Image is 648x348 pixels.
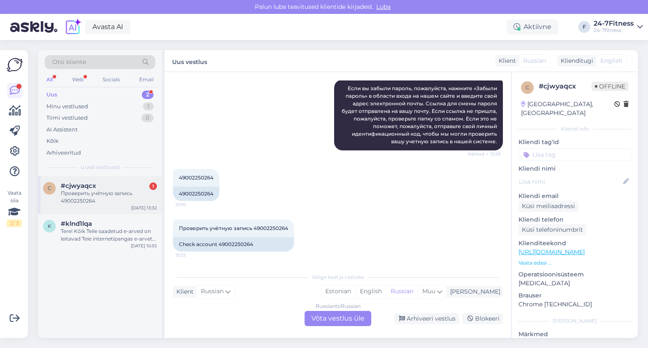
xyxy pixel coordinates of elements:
span: Muu [422,287,435,295]
div: 1 [143,102,154,111]
img: explore-ai [64,18,82,36]
p: Chrome [TECHNICAL_ID] [518,300,631,309]
div: Russian [386,285,418,298]
div: Võta vestlus üle [305,311,371,326]
span: Offline [591,82,629,91]
div: [PERSON_NAME] [447,287,500,296]
span: #cjwyaqcx [61,182,96,190]
div: 24-7Fitness [594,20,634,27]
div: Arhiveeritud [46,149,81,157]
p: Operatsioonisüsteem [518,270,631,279]
label: Uus vestlus [172,55,207,67]
p: Vaata edasi ... [518,259,631,267]
div: Estonian [321,285,355,298]
div: [PERSON_NAME] [518,317,631,325]
div: Kliendi info [518,125,631,133]
a: 24-7Fitness24-7fitness [594,20,643,34]
p: Kliendi nimi [518,164,631,173]
div: English [355,285,386,298]
span: Otsi kliente [52,58,86,67]
div: 2 [142,91,154,99]
div: Valige keel ja vastake [173,273,503,281]
span: c [48,185,51,191]
div: Socials [101,74,121,85]
a: Avasta AI [85,20,130,34]
span: Russian [201,287,224,296]
p: Kliendi telefon [518,215,631,224]
span: k [48,223,51,229]
span: Проверить учётную запись 49002250264 [179,225,288,231]
span: Uued vestlused [81,163,120,171]
div: Email [138,74,155,85]
div: 1 [149,182,157,190]
span: c [526,84,529,91]
div: [DATE] 10:55 [131,243,157,249]
div: 0 [141,114,154,122]
span: 13:32 [175,252,207,258]
div: # cjwyaqcx [539,81,591,91]
div: 24-7fitness [594,27,634,34]
input: Lisa nimi [519,177,621,186]
div: Klient [495,56,516,65]
span: 49002250264 [179,174,213,181]
div: Aktiivne [507,19,558,35]
div: Küsi telefoninumbrit [518,224,586,236]
p: Märkmed [518,330,631,339]
div: Check account 49002250264 [173,237,294,252]
div: [DATE] 13:32 [131,205,157,211]
div: Klient [173,287,194,296]
div: Küsi meiliaadressi [518,201,578,212]
div: Russian to Russian [316,302,361,310]
div: Tere! Kõik Teile saadetud e-arved on leitavad Teie internetipangas e-arvete sektsiooni alt. Arved... [61,228,157,243]
div: 49002250264 [173,187,219,201]
div: All [45,74,54,85]
img: Askly Logo [7,57,23,73]
p: Kliendi email [518,192,631,201]
div: Blokeeri [462,313,503,324]
div: Проверить учётную запись 49002250264 [61,190,157,205]
div: 2 / 3 [7,220,22,227]
a: [URL][DOMAIN_NAME] [518,248,585,256]
div: F [578,21,590,33]
p: Brauser [518,291,631,300]
div: Arhiveeri vestlus [394,313,459,324]
span: Nähtud ✓ 13:29 [468,151,500,157]
input: Lisa tag [518,148,631,161]
span: Luba [374,3,393,11]
div: Klienditugi [557,56,593,65]
p: [MEDICAL_DATA] [518,279,631,288]
div: Minu vestlused [46,102,88,111]
span: English [600,56,622,65]
p: Kliendi tag'id [518,138,631,147]
div: [GEOGRAPHIC_DATA], [GEOGRAPHIC_DATA] [521,100,614,118]
div: Kõik [46,137,59,145]
span: #klnd1lqa [61,220,92,228]
div: AI Assistent [46,126,78,134]
div: Uus [46,91,57,99]
span: Если вы забыли пароль, пожалуйста, нажмите «Забыли пароль» в области входа на нашем сайте и введи... [342,85,498,145]
p: Klienditeekond [518,239,631,248]
span: Russian [523,56,546,65]
div: Vaata siia [7,189,22,227]
div: Tiimi vestlused [46,114,88,122]
span: 13:30 [175,201,207,208]
div: Web [70,74,85,85]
